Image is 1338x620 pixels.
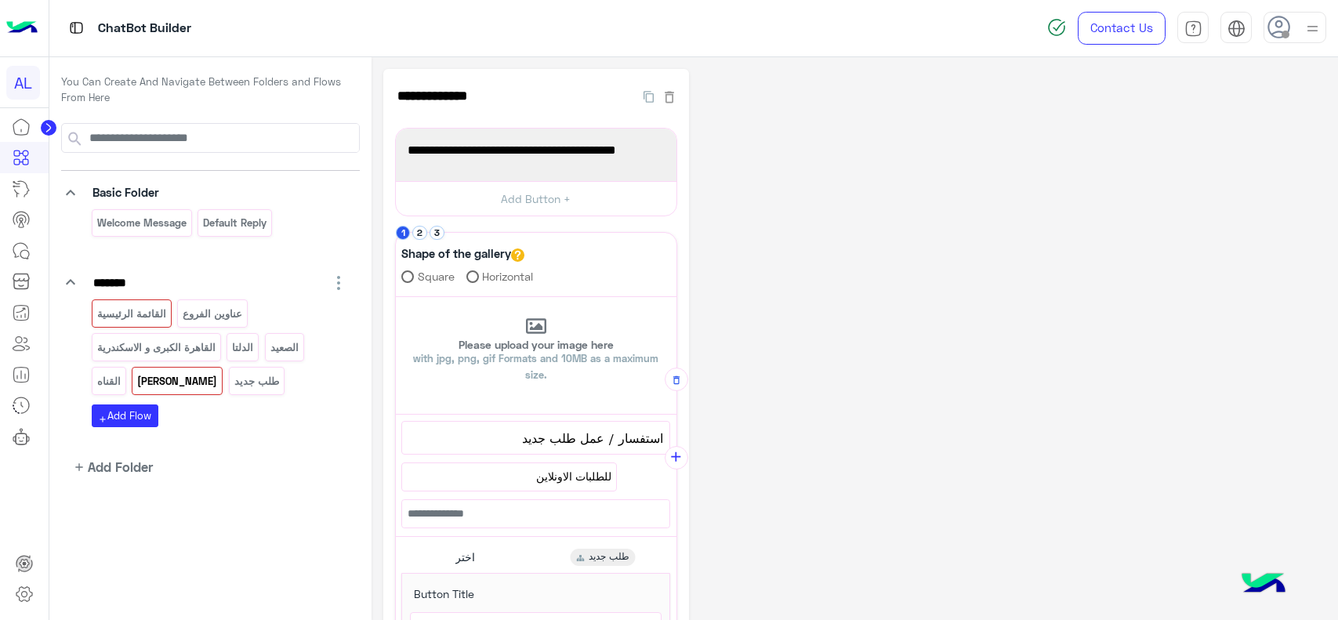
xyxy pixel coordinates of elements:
[665,446,688,470] button: add
[1184,20,1202,38] img: tab
[6,66,40,100] div: AL
[668,449,684,466] i: add
[61,273,80,292] i: keyboard_arrow_down
[92,185,159,199] span: Basic Folder
[182,305,244,323] p: عناوين الفروع
[61,457,154,477] button: addAdd Folder
[401,268,455,285] label: Square
[396,339,676,383] p: Please upload your image here
[96,214,187,232] p: Welcome Message
[396,181,676,216] button: Add Button +
[407,468,611,485] span: للطلبات الاونلاين
[233,372,280,390] p: طلب جديد
[1177,12,1209,45] a: tab
[662,87,677,105] button: Delete Flow
[96,339,216,357] p: القاهرة الكبرى و الاسكندرية
[412,226,427,241] button: 2
[231,339,255,357] p: الدلتا
[466,268,534,285] label: Horizontal
[402,587,474,600] span: Button Title
[430,226,444,241] button: 3
[571,549,636,566] div: طلب جديد
[413,352,658,381] span: with jpg, png, gif Formats and 10MB as a maximum size.
[636,87,662,105] button: Duplicate Flow
[202,214,268,232] p: Default reply
[1047,18,1066,37] img: spinner
[61,74,360,105] p: You Can Create And Navigate Between Folders and Flows From Here
[1227,20,1246,38] img: tab
[401,245,524,263] label: Shape of the gallery
[136,372,219,390] p: منيو أونلاين
[396,226,411,241] button: 1
[408,140,665,161] span: برجاء اختيار المناسب ليك القائمة الاتية🛒👀
[269,339,299,357] p: الصعيد
[6,12,38,45] img: Logo
[92,404,158,427] button: addAdd Flow
[1236,557,1291,612] img: hulul-logo.png
[67,18,86,38] img: tab
[73,461,85,473] i: add
[1078,12,1166,45] a: Contact Us
[408,428,663,448] span: استفسار / عمل طلب جديد
[96,372,121,390] p: القناه
[455,550,475,564] span: اختر
[98,18,191,39] p: ChatBot Builder
[1303,19,1322,38] img: profile
[88,457,153,477] span: Add Folder
[589,550,629,564] span: طلب جديد
[61,183,80,202] i: keyboard_arrow_down
[96,305,167,323] p: القائمة الرئيسية
[665,368,688,391] button: Delete Gallery Card
[98,415,107,424] i: add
